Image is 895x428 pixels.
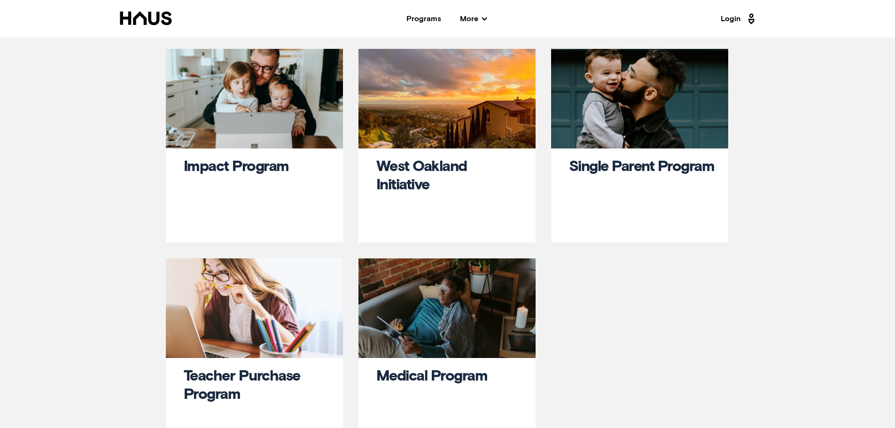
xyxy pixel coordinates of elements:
[569,159,715,174] a: Single Parent Program
[376,369,488,384] a: Medical Program
[184,159,289,174] a: Impact Program
[376,159,467,193] a: West Oakland Initiative
[460,15,487,23] span: More
[184,369,300,402] a: Teacher Purchase Program
[721,11,757,26] a: Login
[406,15,441,23] a: Programs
